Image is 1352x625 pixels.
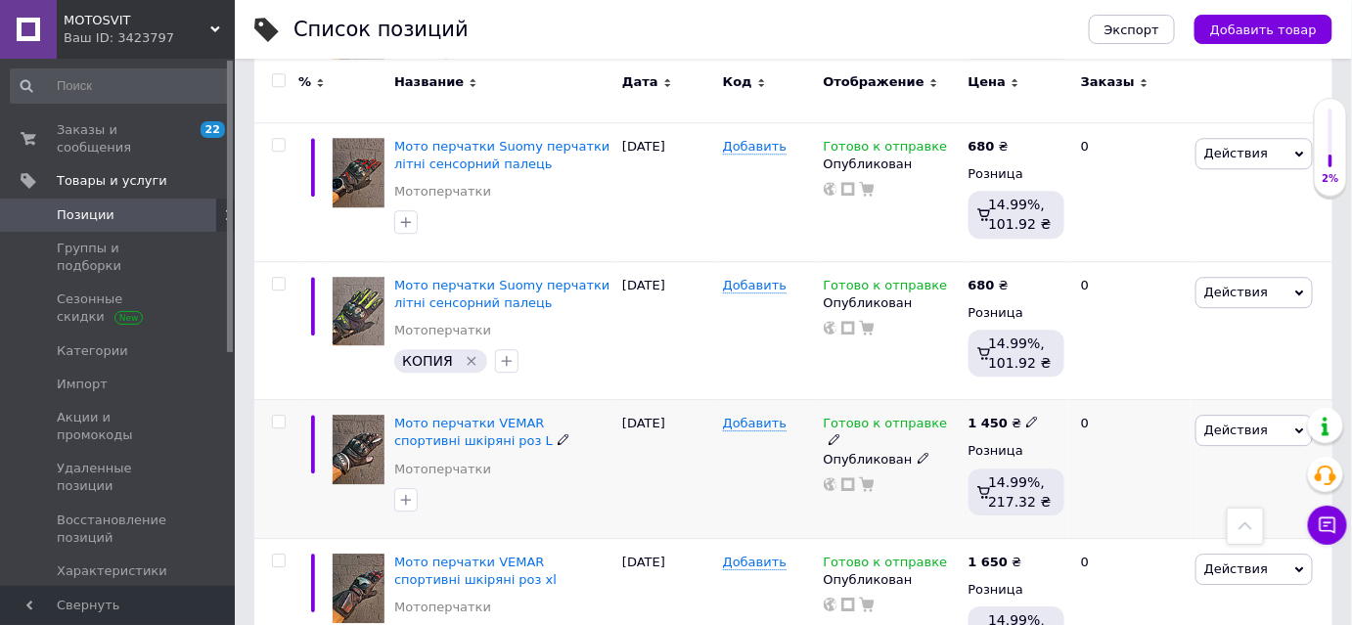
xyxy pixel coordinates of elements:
div: Список позиций [293,20,469,40]
span: Готово к отправке [824,278,948,298]
a: Мото перчатки Suomy перчатки літні сенсорний палець [394,278,609,310]
div: ₴ [969,138,1009,156]
span: Добавить [723,278,787,293]
span: Позиции [57,206,114,224]
a: Мотоперчатки [394,461,491,478]
span: Импорт [57,376,108,393]
span: Действия [1204,423,1268,437]
span: Заказы [1081,73,1135,91]
div: Ваш ID: 3423797 [64,29,235,47]
span: Добавить [723,416,787,431]
div: ₴ [969,277,1009,294]
div: Розница [969,581,1064,599]
span: Готово к отправке [824,416,948,436]
div: Опубликован [824,294,959,312]
div: Розница [969,442,1064,460]
span: Акции и промокоды [57,409,181,444]
span: Готово к отправке [824,139,948,159]
span: Характеристики [57,562,167,580]
div: 0 [1069,122,1191,261]
div: Розница [969,304,1064,322]
span: Экспорт [1104,22,1159,37]
input: Поиск [10,68,231,104]
div: Розница [969,165,1064,183]
a: Мотоперчатки [394,599,491,616]
div: [DATE] [617,261,718,400]
a: Мотоперчатки [394,322,491,339]
span: КОПИЯ [402,353,453,369]
span: Заказы и сообщения [57,121,181,156]
a: Мото перчатки Suomy перчатки літні сенсорний палець [394,139,609,171]
button: Чат с покупателем [1308,506,1347,545]
div: Опубликован [824,451,959,469]
span: Категории [57,342,128,360]
div: Опубликован [824,571,959,589]
span: 14.99%, 101.92 ₴ [988,197,1051,232]
span: Группы и подборки [57,240,181,275]
span: Цена [969,73,1007,91]
span: Дата [622,73,658,91]
div: ₴ [969,554,1022,571]
span: Добавить [723,139,787,155]
span: Восстановление позиций [57,512,181,547]
span: Действия [1204,285,1268,299]
span: Название [394,73,464,91]
img: Мото перчатки VEMAR спортивні шкіряні роз xl [333,554,384,623]
b: 1 650 [969,555,1009,569]
b: 1 450 [969,416,1009,430]
div: [DATE] [617,400,718,539]
span: Код [723,73,752,91]
span: Добавить товар [1210,22,1317,37]
span: Готово к отправке [824,555,948,575]
b: 680 [969,139,995,154]
b: 680 [969,278,995,292]
span: 14.99%, 217.32 ₴ [988,474,1051,510]
span: 22 [201,121,225,138]
span: MOTOSVIT [64,12,210,29]
div: 2% [1315,172,1346,186]
span: Действия [1204,146,1268,160]
button: Добавить товар [1194,15,1332,44]
span: % [298,73,311,91]
div: Опубликован [824,156,959,173]
div: [DATE] [617,122,718,261]
span: Добавить [723,555,787,570]
a: Мотоперчатки [394,183,491,201]
div: 0 [1069,261,1191,400]
span: Сезонные скидки [57,290,181,326]
img: Мото перчатки Suomy перчатки літні сенсорний палець [333,277,384,346]
span: 14.99%, 101.92 ₴ [988,335,1051,371]
span: Действия [1204,561,1268,576]
a: Мото перчатки VEMAR спортивні шкіряні роз xl [394,555,557,587]
img: Мото перчатки Suomy перчатки літні сенсорний палець [333,138,384,207]
span: Удаленные позиции [57,460,181,495]
span: Товары и услуги [57,172,167,190]
img: Мото перчатки VEMAR спортивні шкіряні роз L [333,415,384,484]
button: Экспорт [1089,15,1175,44]
a: Мото перчатки VEMAR спортивні шкіряні роз L [394,416,553,448]
span: Отображение [824,73,924,91]
div: ₴ [969,415,1040,432]
svg: Удалить метку [464,353,479,369]
div: 0 [1069,400,1191,539]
